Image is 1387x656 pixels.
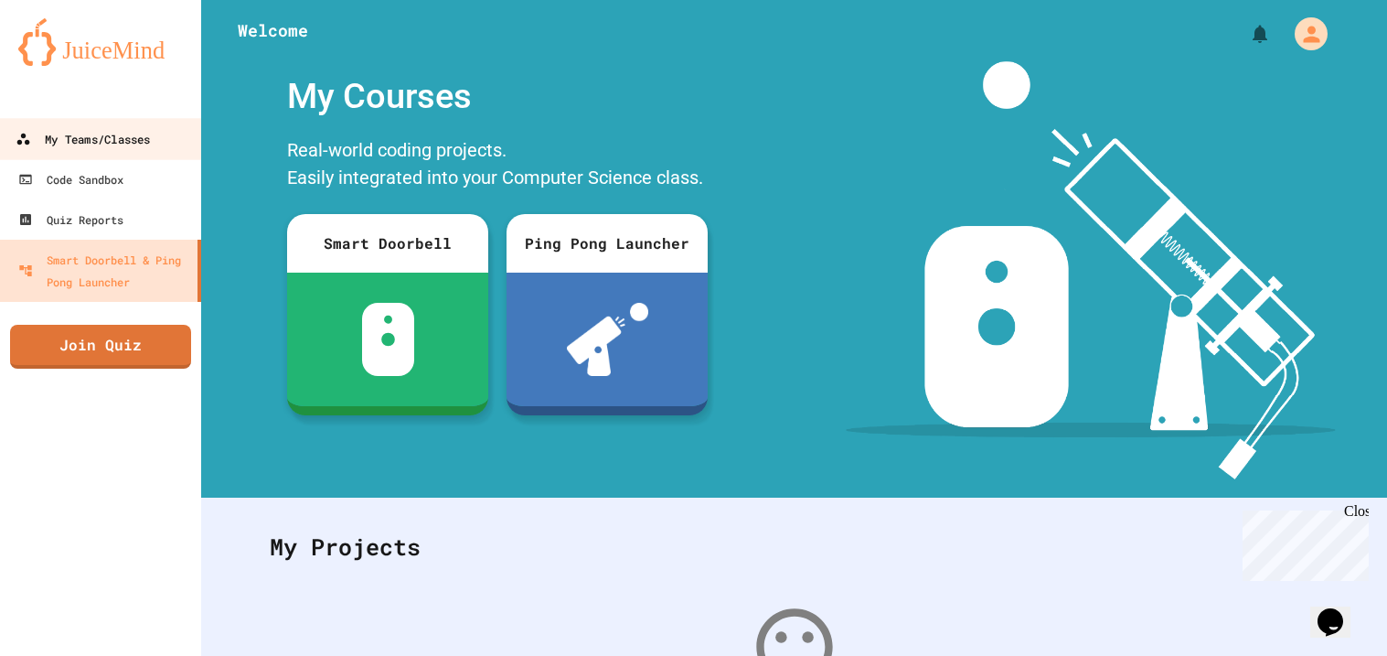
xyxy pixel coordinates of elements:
[7,7,126,116] div: Chat with us now!Close
[278,61,717,132] div: My Courses
[18,209,123,231] div: Quiz Reports
[567,303,648,376] img: ppl-with-ball.png
[287,214,488,273] div: Smart Doorbell
[362,303,414,376] img: sdb-white.svg
[16,128,150,151] div: My Teams/Classes
[1310,583,1369,638] iframe: chat widget
[278,132,717,200] div: Real-world coding projects. Easily integrated into your Computer Science class.
[1215,18,1275,49] div: My Notifications
[507,214,708,273] div: Ping Pong Launcher
[18,249,190,293] div: Smart Doorbell & Ping Pong Launcher
[1275,13,1332,55] div: My Account
[18,168,123,190] div: Code Sandbox
[18,18,183,66] img: logo-orange.svg
[10,325,191,369] a: Join Quiz
[1235,503,1369,581] iframe: chat widget
[251,511,1337,583] div: My Projects
[846,61,1336,479] img: banner-image-my-projects.png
